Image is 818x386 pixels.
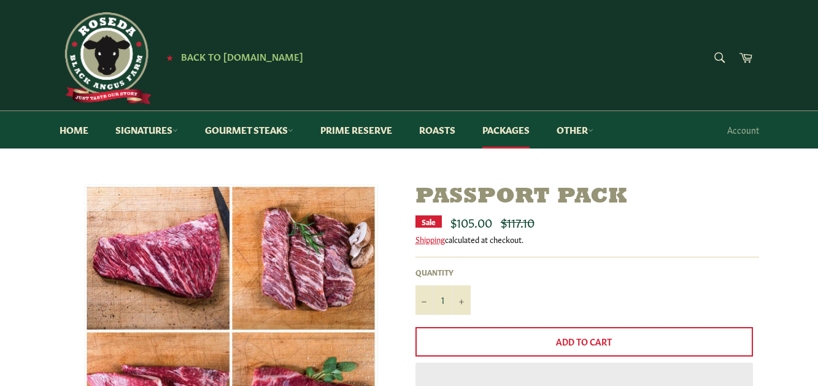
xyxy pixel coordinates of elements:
[160,52,303,62] a: ★ Back to [DOMAIN_NAME]
[415,233,445,245] a: Shipping
[415,234,759,245] div: calculated at checkout.
[415,215,442,228] div: Sale
[544,111,606,149] a: Other
[166,52,173,62] span: ★
[721,112,765,148] a: Account
[450,213,492,230] span: $105.00
[103,111,190,149] a: Signatures
[415,327,753,357] button: Add to Cart
[193,111,306,149] a: Gourmet Steaks
[470,111,542,149] a: Packages
[501,213,534,230] s: $117.10
[181,50,303,63] span: Back to [DOMAIN_NAME]
[47,111,101,149] a: Home
[556,335,612,347] span: Add to Cart
[407,111,468,149] a: Roasts
[415,267,471,277] label: Quantity
[415,184,759,210] h1: Passport Pack
[308,111,404,149] a: Prime Reserve
[60,12,152,104] img: Roseda Beef
[452,285,471,315] button: Increase item quantity by one
[415,285,434,315] button: Reduce item quantity by one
